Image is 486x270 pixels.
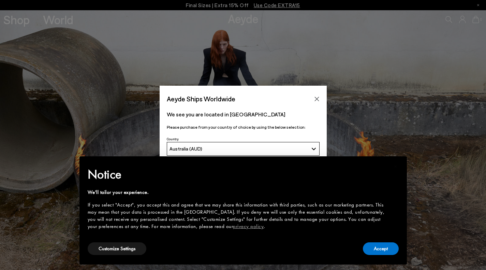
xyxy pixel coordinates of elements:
[88,201,388,230] div: If you select "Accept", you accept this and agree that we may share this information with third p...
[167,93,235,105] span: Aeyde Ships Worldwide
[170,146,202,152] span: Australia (AUD)
[88,166,388,183] h2: Notice
[88,189,388,196] div: We'll tailor your experience.
[88,242,146,255] button: Customize Settings
[394,161,398,172] span: ×
[167,124,320,130] p: Please purchase from your country of choice by using the below selection:
[363,242,399,255] button: Accept
[167,137,179,141] span: Country
[388,158,404,175] button: Close this notice
[167,110,320,118] p: We see you are located in [GEOGRAPHIC_DATA]
[312,94,322,104] button: Close
[233,223,264,230] a: privacy policy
